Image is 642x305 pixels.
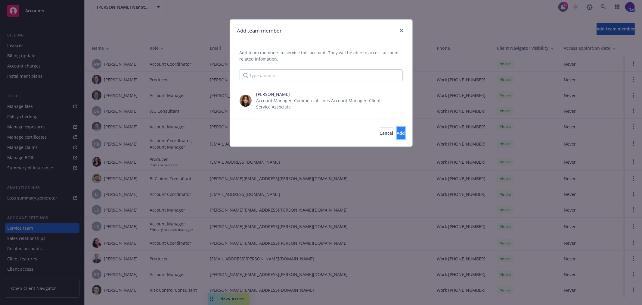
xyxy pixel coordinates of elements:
[397,130,405,136] span: Add
[256,97,391,110] span: Account Manager, Commercial Lines Account Manager, Client Service Associate
[230,89,412,112] div: photo[PERSON_NAME]Account Manager, Commercial Lines Account Manager, Client Service Associate
[380,130,393,136] span: Cancel
[240,95,252,107] img: photo
[397,127,405,139] button: Add
[256,91,391,97] span: [PERSON_NAME]
[240,49,403,62] span: Add team members to service this account. They will be able to access account related infomation.
[240,69,403,81] input: Type a name
[380,127,393,139] button: Cancel
[237,27,282,35] h1: Add team member
[398,27,405,34] a: close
